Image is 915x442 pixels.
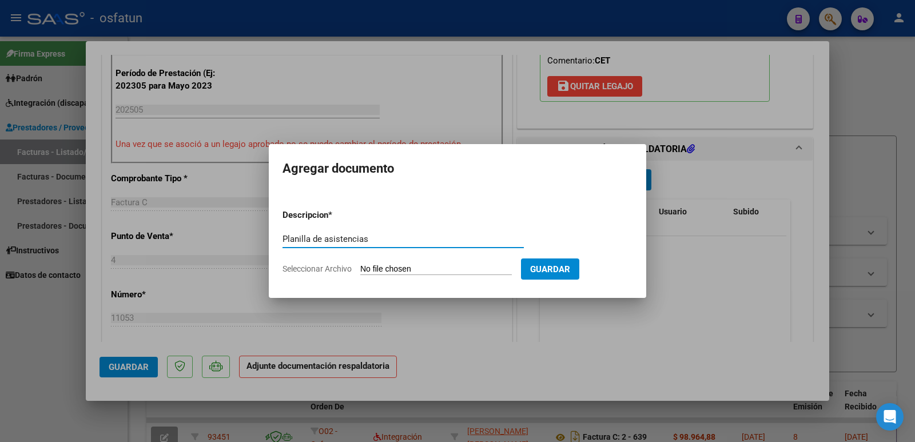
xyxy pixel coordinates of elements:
p: Descripcion [283,209,388,222]
span: Seleccionar Archivo [283,264,352,273]
button: Guardar [521,258,579,280]
div: Open Intercom Messenger [876,403,904,431]
h2: Agregar documento [283,158,632,180]
span: Guardar [530,264,570,274]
